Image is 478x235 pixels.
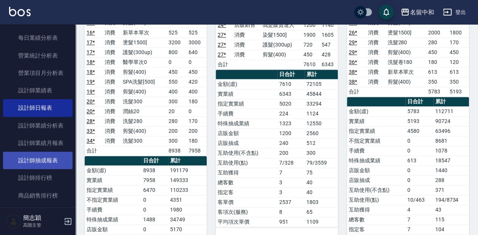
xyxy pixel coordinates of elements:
td: 2537 [277,197,305,207]
td: 消費 [232,50,261,59]
td: 400 [187,87,207,96]
td: 指定實業績 [85,185,141,195]
th: 日合計 [141,156,168,166]
td: 7610 [302,59,320,69]
td: 合計 [216,59,232,69]
td: 5783 [405,106,433,116]
td: 消費 [103,136,121,146]
td: 1900 [302,30,320,40]
td: 20 [167,106,187,116]
td: 3000 [187,37,207,47]
td: 613 [405,156,433,165]
td: 0 [405,136,433,146]
td: 洗髮300 [121,136,166,146]
td: 燙髮1500] [385,28,426,37]
td: 燙髮1500] [121,37,166,47]
td: 不指定實業績 [347,136,405,146]
td: 951 [277,217,305,227]
td: 43 [433,205,469,215]
td: 1980 [168,205,207,215]
td: 消費 [103,77,121,87]
td: 0 [405,175,433,185]
td: 剪髮(400) [121,87,166,96]
td: 2000 [426,28,447,37]
td: 店販抽成 [216,138,277,148]
td: 1440 [433,165,469,175]
td: 護髮(300up) [121,47,166,57]
td: 0 [405,185,433,195]
td: 7 [405,215,433,224]
td: 0 [167,57,187,67]
td: 新草本單次 [121,28,166,37]
td: 0 [187,57,207,67]
td: 33294 [305,99,338,109]
div: 名留中和 [410,8,434,17]
td: 店販銷售 [232,20,261,30]
h5: 簡志穎 [23,214,62,222]
th: 累計 [433,97,469,107]
td: 420 [187,77,207,87]
td: 洗髮280 [121,116,166,126]
td: 指定客 [216,187,277,197]
td: 特殊抽成業績 [347,156,405,165]
td: 指定客 [347,224,405,234]
td: 5170 [168,224,207,234]
td: 5193 [405,116,433,126]
td: 5020 [277,99,305,109]
td: 店販金額 [347,165,405,175]
td: 800 [167,47,187,57]
a: 設計師抽成報表 [3,152,73,169]
p: 高階主管 [23,222,62,229]
td: 110233 [168,185,207,195]
a: 營業統計分析表 [3,47,73,64]
td: 消費 [232,30,261,40]
td: 12550 [305,118,338,128]
td: 我是販賣達人 [261,20,302,30]
td: 消費 [103,106,121,116]
a: 每日業績分析表 [3,29,73,47]
td: 200 [187,126,207,136]
td: 互助使用(點) [347,195,405,205]
td: 手續費 [216,109,277,118]
td: 613 [426,67,447,77]
td: 7 [405,224,433,234]
td: 4351 [168,195,207,205]
td: 450 [448,47,469,57]
td: 1124 [305,109,338,118]
td: 7958 [187,146,207,156]
td: 0 [405,165,433,175]
td: 7958 [141,175,168,185]
td: 40 [305,177,338,187]
td: 115 [433,215,469,224]
td: 消費 [103,87,121,96]
td: SPA洗髮[500] [121,77,166,87]
td: 112711 [433,106,469,116]
td: 1605 [320,30,338,40]
td: 72105 [305,79,338,89]
td: 消費 [366,28,385,37]
a: 營業項目月分析表 [3,64,73,82]
td: 消費 [366,47,385,57]
td: 3 [277,177,305,187]
a: 商品消耗明細 [3,204,73,222]
td: 3 [277,187,305,197]
td: 640 [187,47,207,57]
button: save [379,5,394,20]
td: 金額(虛) [347,106,405,116]
td: 8938 [141,165,168,175]
th: 累計 [168,156,207,166]
td: 總客數 [216,177,277,187]
td: 平均項次單價 [216,217,277,227]
td: 護髮(300up) [261,40,302,50]
td: 180 [426,57,447,67]
a: 設計師日報表 [3,99,73,117]
td: 8938 [167,146,187,156]
td: 300 [305,148,338,158]
button: 名留中和 [398,5,437,20]
td: 200 [167,126,187,136]
td: 180 [187,136,207,146]
td: 288 [433,175,469,185]
td: 90724 [433,116,469,126]
td: 300 [167,96,187,106]
td: 525 [187,28,207,37]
